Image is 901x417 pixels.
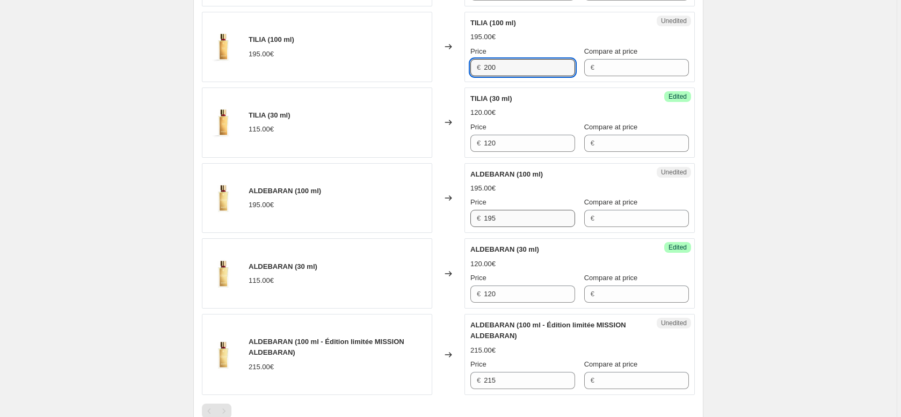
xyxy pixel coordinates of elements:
[661,17,687,25] span: Unedited
[208,182,240,214] img: 2401-BARROIS_ALDEBARAN_100ml-1_42a3bc2e-79db-4328-b793-e68639919299_80x.jpg
[470,345,496,356] div: 215.00€
[249,338,404,356] span: ALDEBARAN (100 ml - Édition limitée MISSION ALDEBARAN)
[661,319,687,327] span: Unedited
[208,106,240,138] img: 24-01-BARROIS_TILIA_100ml-1_80x.jpg
[470,170,543,178] span: ALDEBARAN (100 ml)
[249,35,294,43] span: TILIA (100 ml)
[470,94,512,103] span: TILIA (30 ml)
[249,124,274,135] div: 115.00€
[208,31,240,63] img: 24-01-BARROIS_TILIA_100ml-1_80x.jpg
[584,274,638,282] span: Compare at price
[470,183,496,194] div: 195.00€
[470,245,539,253] span: ALDEBARAN (30 ml)
[249,49,274,60] div: 195.00€
[208,339,240,371] img: 2401-BARROIS_ALDEBARAN_100ml-1_42a3bc2e-79db-4328-b793-e68639919299_80x.jpg
[249,111,290,119] span: TILIA (30 ml)
[470,107,496,118] div: 120.00€
[584,198,638,206] span: Compare at price
[249,200,274,210] div: 195.00€
[470,321,626,340] span: ALDEBARAN (100 ml - Édition limitée MISSION ALDEBARAN)
[591,63,594,71] span: €
[477,290,481,298] span: €
[477,376,481,384] span: €
[584,47,638,55] span: Compare at price
[591,376,594,384] span: €
[591,214,594,222] span: €
[470,274,486,282] span: Price
[249,362,274,372] div: 215.00€
[669,92,687,101] span: Edited
[584,123,638,131] span: Compare at price
[584,360,638,368] span: Compare at price
[249,262,317,270] span: ALDEBARAN (30 ml)
[470,259,496,269] div: 120.00€
[477,214,481,222] span: €
[470,32,496,42] div: 195.00€
[470,19,516,27] span: TILIA (100 ml)
[591,290,594,298] span: €
[208,258,240,290] img: 2401-BARROIS_ALDEBARAN_100ml-1_42a3bc2e-79db-4328-b793-e68639919299_80x.jpg
[249,187,321,195] span: ALDEBARAN (100 ml)
[470,198,486,206] span: Price
[477,139,481,147] span: €
[591,139,594,147] span: €
[470,360,486,368] span: Price
[477,63,481,71] span: €
[470,47,486,55] span: Price
[661,168,687,177] span: Unedited
[669,243,687,252] span: Edited
[470,123,486,131] span: Price
[249,275,274,286] div: 115.00€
